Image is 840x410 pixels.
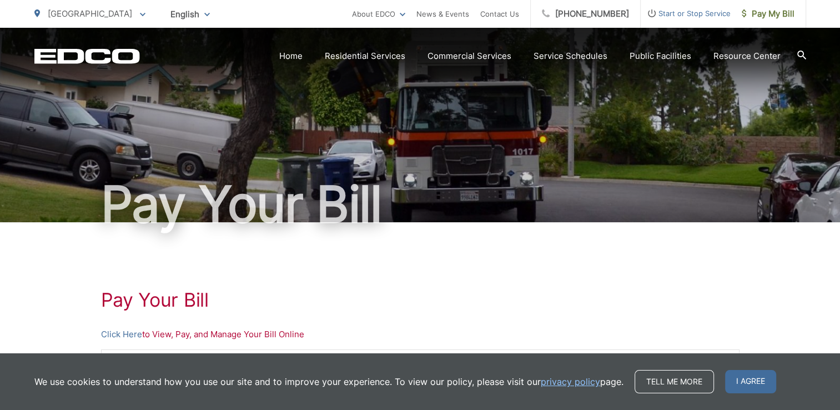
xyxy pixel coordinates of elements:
[325,49,405,63] a: Residential Services
[427,49,511,63] a: Commercial Services
[162,4,218,24] span: English
[630,49,691,63] a: Public Facilities
[713,49,781,63] a: Resource Center
[416,7,469,21] a: News & Events
[34,48,140,64] a: EDCD logo. Return to the homepage.
[34,177,806,232] h1: Pay Your Bill
[480,7,519,21] a: Contact Us
[101,328,142,341] a: Click Here
[279,49,303,63] a: Home
[101,328,740,341] p: to View, Pay, and Manage Your Bill Online
[101,289,740,311] h1: Pay Your Bill
[48,8,132,19] span: [GEOGRAPHIC_DATA]
[534,49,607,63] a: Service Schedules
[742,7,794,21] span: Pay My Bill
[34,375,623,388] p: We use cookies to understand how you use our site and to improve your experience. To view our pol...
[541,375,600,388] a: privacy policy
[352,7,405,21] a: About EDCO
